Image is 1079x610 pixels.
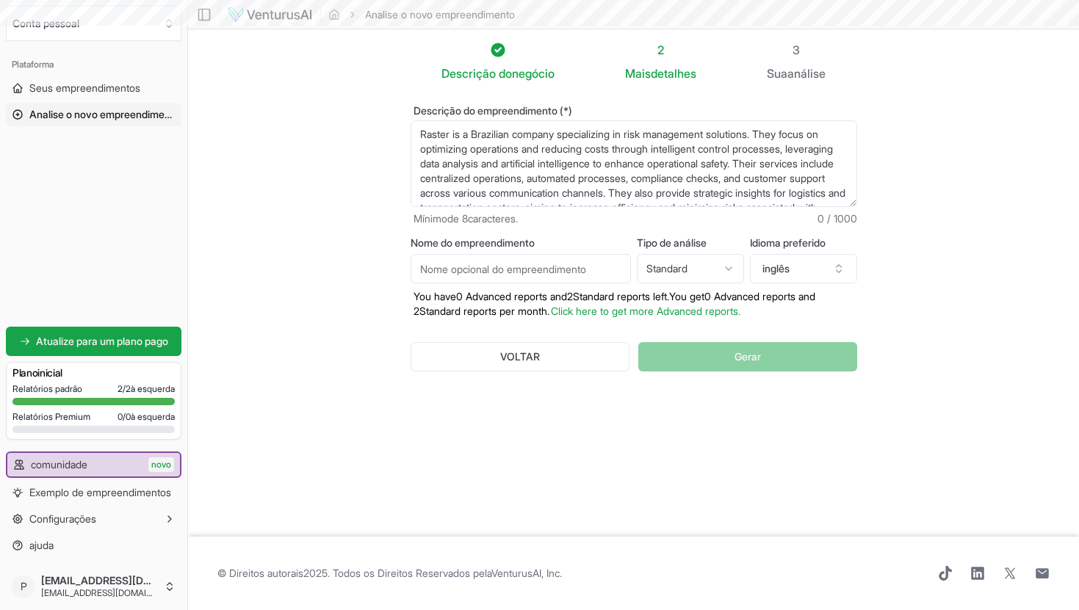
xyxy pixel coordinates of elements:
a: Click here to get more Advanced reports. [551,305,740,317]
a: ajuda [6,534,181,557]
span: Descrição do [441,66,512,81]
button: inglês [750,254,857,283]
span: [EMAIL_ADDRESS][DOMAIN_NAME] [41,587,158,599]
label: Tipo de análise [637,238,744,248]
label: Nome do empreendimento [411,238,631,248]
input: Nome opcional do empreendimento [411,254,631,283]
span: Seus empreendimentos [29,81,140,95]
span: Analise o novo empreendimento [29,107,176,122]
span: novo [148,457,174,472]
button: P[EMAIL_ADDRESS][DOMAIN_NAME][EMAIL_ADDRESS][DOMAIN_NAME] [6,569,181,604]
span: comunidade [31,457,87,472]
a: Analise o novo empreendimento [6,103,181,126]
span: [EMAIL_ADDRESS][DOMAIN_NAME] [41,574,158,587]
span: Mínimo de 8 caracteres. [414,211,518,226]
a: Seus empreendimentos [6,76,181,100]
span: © Direitos autorais 2025 . Todos os Direitos Reservados pela . [217,566,562,581]
span: análise [787,66,826,81]
a: Exemplo de empreendimentos [6,481,181,504]
p: You have 0 Advanced reports and 2 Standard reports left. Y ou get 0 Advanced reports and 2 Standa... [411,289,857,319]
textarea: Raster is a Brazilian company specializing in risk management solutions. They focus on optimizing... [411,120,857,207]
h3: Plano inicial [12,366,175,380]
span: 0 / 1000 [818,211,857,226]
span: Atualize para um plano pago [36,334,168,349]
span: Configurações [29,512,96,526]
div: 3 [767,41,826,59]
a: comunidadenovo [7,453,180,476]
div: Plataforma [6,53,181,76]
span: Mais [625,65,651,82]
span: ajuda [29,538,54,553]
label: Idioma preferido [750,238,857,248]
span: Exemplo de empreendimentos [29,485,171,500]
span: Sua [767,65,787,82]
span: Relatórios padrão [12,383,82,395]
span: P [12,575,35,598]
a: Atualize para um plano pago [6,327,181,356]
div: 2 [625,41,696,59]
button: VOLTAR [411,342,630,371]
span: negócio [512,65,555,82]
button: Configurações [6,507,181,531]
span: 2/2 à esquerda [118,383,175,395]
span: Relatórios Premium [12,411,90,423]
span: detalhes [651,66,696,81]
label: Descrição do empreendimento (*) [411,106,857,116]
span: 0/0 à esquerda [118,411,175,423]
a: VenturusAI, Inc [491,567,560,579]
